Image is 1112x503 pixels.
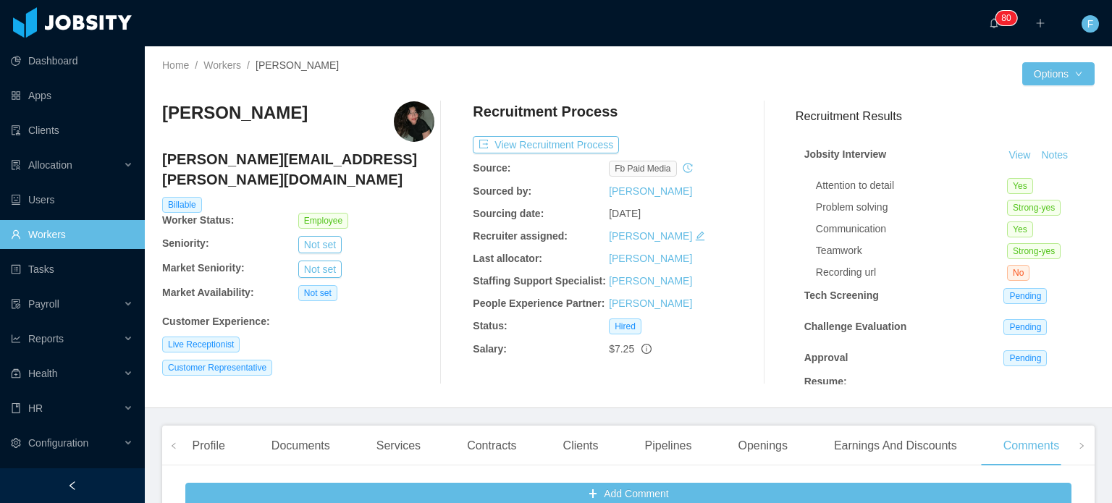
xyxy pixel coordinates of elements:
h4: Recruitment Process [473,101,618,122]
div: Profile [180,426,236,466]
a: [PERSON_NAME] [609,297,692,309]
div: Recording url [816,265,1007,280]
div: Attention to detail [816,178,1007,193]
sup: 80 [995,11,1016,25]
strong: Challenge Evaluation [804,321,907,332]
span: / [247,59,250,71]
b: Market Availability: [162,287,254,298]
a: icon: robotUsers [11,185,133,214]
span: Reports [28,333,64,345]
i: icon: plus [1035,18,1045,28]
div: Documents [260,426,342,466]
div: Comments [992,426,1071,466]
i: icon: history [683,163,693,173]
b: Sourcing date: [473,208,544,219]
span: info-circle [641,344,652,354]
div: Openings [726,426,799,466]
span: Yes [1007,221,1033,237]
strong: Jobsity Interview [804,148,887,160]
i: icon: book [11,403,21,413]
a: [PERSON_NAME] [609,275,692,287]
i: icon: medicine-box [11,368,21,379]
i: icon: solution [11,160,21,170]
span: Employee [298,213,348,229]
span: $7.25 [609,343,634,355]
a: [PERSON_NAME] [609,253,692,264]
a: icon: pie-chartDashboard [11,46,133,75]
span: Billable [162,197,202,213]
h3: Recruitment Results [796,107,1095,125]
strong: Approval [804,352,848,363]
b: Recruiter assigned: [473,230,568,242]
span: Live Receptionist [162,337,240,352]
strong: Tech Screening [804,289,879,301]
button: Optionsicon: down [1022,62,1095,85]
strong: Resume : [804,376,847,387]
span: Not set [298,285,337,301]
a: icon: exportView Recruitment Process [473,139,619,151]
span: HR [28,402,43,414]
button: Not set [298,261,342,278]
span: Customer Representative [162,360,272,376]
span: Strong-yes [1007,200,1061,216]
span: / [195,59,198,71]
p: 8 [1001,11,1006,25]
a: icon: appstoreApps [11,81,133,110]
div: Services [365,426,432,466]
b: Worker Status: [162,214,234,226]
h3: [PERSON_NAME] [162,101,308,124]
span: Yes [1007,178,1033,194]
b: Market Seniority: [162,262,245,274]
i: icon: bell [989,18,999,28]
b: People Experience Partner: [473,297,605,309]
span: F [1087,15,1094,33]
b: Seniority: [162,237,209,249]
span: fb paid media [609,161,676,177]
span: Pending [1003,350,1047,366]
span: Configuration [28,437,88,449]
div: Pipelines [633,426,704,466]
a: [PERSON_NAME] [609,185,692,197]
span: Hired [609,318,641,334]
b: Customer Experience : [162,316,270,327]
a: Workers [203,59,241,71]
button: icon: exportView Recruitment Process [473,136,619,153]
b: Staffing Support Specialist: [473,275,606,287]
i: icon: file-protect [11,299,21,309]
span: Pending [1003,319,1047,335]
a: icon: profileTasks [11,255,133,284]
div: Contracts [455,426,528,466]
div: Earnings And Discounts [822,426,969,466]
a: icon: auditClients [11,116,133,145]
b: Last allocator: [473,253,542,264]
a: [PERSON_NAME] [609,230,692,242]
b: Source: [473,162,510,174]
i: icon: setting [11,438,21,448]
button: Not set [298,236,342,253]
span: [PERSON_NAME] [256,59,339,71]
b: Salary: [473,343,507,355]
p: 0 [1006,11,1011,25]
a: Home [162,59,189,71]
div: Teamwork [816,243,1007,258]
span: [DATE] [609,208,641,219]
span: Strong-yes [1007,243,1061,259]
div: Problem solving [816,200,1007,215]
b: Sourced by: [473,185,531,197]
span: Allocation [28,159,72,171]
div: Communication [816,221,1007,237]
b: Status: [473,320,507,331]
i: icon: edit [695,231,705,241]
i: icon: left [170,442,177,449]
i: icon: right [1078,442,1085,449]
span: Pending [1003,288,1047,304]
button: Notes [1035,147,1074,164]
div: Clients [552,426,610,466]
h4: [PERSON_NAME][EMAIL_ADDRESS][PERSON_NAME][DOMAIN_NAME] [162,149,434,190]
a: icon: userWorkers [11,220,133,249]
i: icon: line-chart [11,334,21,344]
span: Payroll [28,298,59,310]
span: No [1007,265,1029,281]
a: View [1003,149,1035,161]
span: Health [28,368,57,379]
